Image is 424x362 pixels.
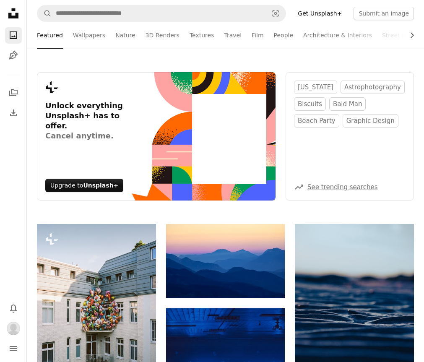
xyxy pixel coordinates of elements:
[37,5,286,22] form: Find visuals sitewide
[166,257,285,265] a: Layered blue mountains under a pastel sky
[303,22,372,49] a: Architecture & Interiors
[341,81,405,94] a: astrophotography
[265,5,286,21] button: Visual search
[83,182,118,189] strong: Unsplash+
[252,22,263,49] a: Film
[307,183,378,191] a: See trending searches
[294,114,339,128] a: beach party
[294,97,326,111] a: biscuits
[343,114,398,128] a: graphic design
[115,22,135,49] a: Nature
[293,7,347,20] a: Get Unsplash+
[274,22,294,49] a: People
[5,27,22,44] a: Photos
[404,27,414,44] button: scroll list to the right
[190,22,214,49] a: Textures
[295,309,414,317] a: Rippled sand dunes under a twilight sky
[37,72,276,201] a: Unlock everything Unsplash+ has to offer.Cancel anytime.Upgrade toUnsplash+
[7,322,20,335] img: Avatar of user avi manaya
[146,22,179,49] a: 3D Renders
[294,81,337,94] a: [US_STATE]
[354,7,414,20] button: Submit an image
[45,131,131,141] span: Cancel anytime.
[37,5,52,21] button: Search Unsplash
[5,5,22,23] a: Home — Unsplash
[5,340,22,357] button: Menu
[224,22,242,49] a: Travel
[166,224,285,298] img: Layered blue mountains under a pastel sky
[5,300,22,317] button: Notifications
[329,97,366,111] a: bald man
[45,179,123,192] div: Upgrade to
[5,320,22,337] button: Profile
[73,22,105,49] a: Wallpapers
[37,300,156,308] a: A large cluster of colorful balloons on a building facade.
[5,84,22,101] a: Collections
[5,104,22,121] a: Download History
[5,47,22,64] a: Illustrations
[45,101,131,141] h3: Unlock everything Unsplash+ has to offer.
